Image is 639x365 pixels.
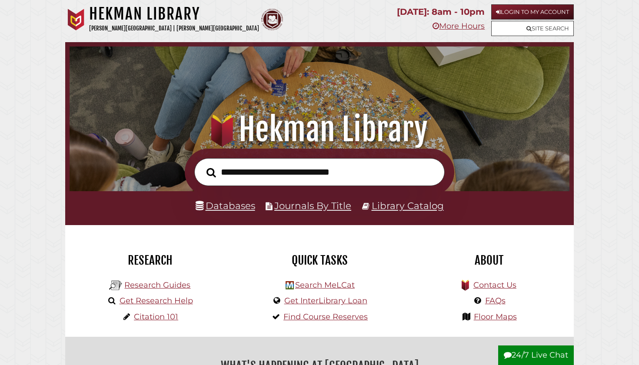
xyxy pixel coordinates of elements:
[124,280,190,290] a: Research Guides
[411,253,567,268] h2: About
[433,21,485,31] a: More Hours
[89,23,259,33] p: [PERSON_NAME][GEOGRAPHIC_DATA] | [PERSON_NAME][GEOGRAPHIC_DATA]
[295,280,355,290] a: Search MeLCat
[286,281,294,289] img: Hekman Library Logo
[397,4,485,20] p: [DATE]: 8am - 10pm
[284,296,367,305] a: Get InterLibrary Loan
[89,4,259,23] h1: Hekman Library
[196,200,255,211] a: Databases
[283,312,368,322] a: Find Course Reserves
[491,21,574,36] a: Site Search
[241,253,398,268] h2: Quick Tasks
[65,9,87,30] img: Calvin University
[79,110,560,149] h1: Hekman Library
[261,9,283,30] img: Calvin Theological Seminary
[72,253,228,268] h2: Research
[134,312,178,322] a: Citation 101
[206,167,216,178] i: Search
[474,312,517,322] a: Floor Maps
[372,200,444,211] a: Library Catalog
[485,296,506,305] a: FAQs
[473,280,516,290] a: Contact Us
[120,296,193,305] a: Get Research Help
[202,165,220,180] button: Search
[109,279,122,292] img: Hekman Library Logo
[274,200,351,211] a: Journals By Title
[491,4,574,20] a: Login to My Account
